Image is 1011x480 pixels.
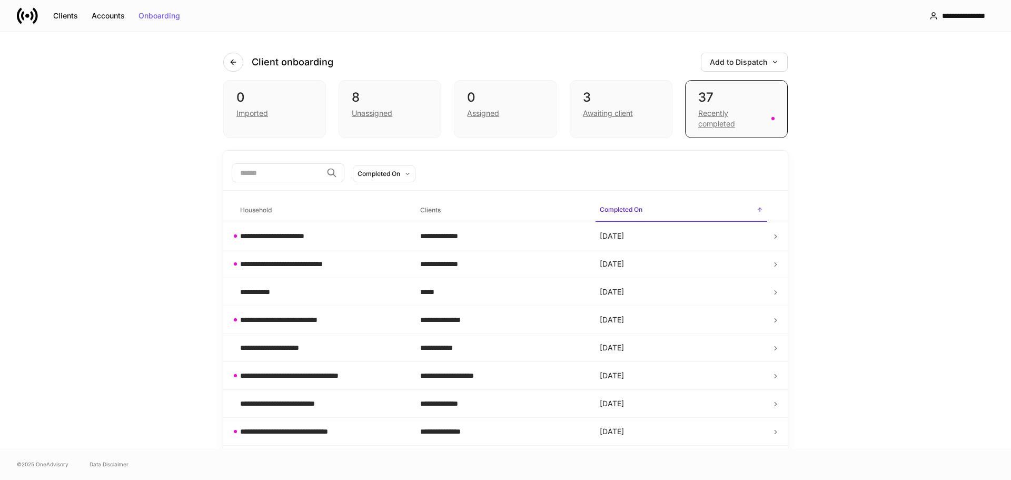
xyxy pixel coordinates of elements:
td: [DATE] [591,390,771,418]
td: [DATE] [591,278,771,306]
div: 3Awaiting client [570,80,672,138]
div: 37 [698,89,775,106]
td: [DATE] [591,222,771,250]
td: [DATE] [591,306,771,334]
div: Accounts [92,12,125,19]
div: 0 [236,89,313,106]
div: Add to Dispatch [710,58,779,66]
h4: Client onboarding [252,56,333,68]
h6: Household [240,205,272,215]
button: Add to Dispatch [701,53,788,72]
td: [DATE] [591,334,771,362]
button: Onboarding [132,7,187,24]
td: [DATE] [591,250,771,278]
div: 8 [352,89,428,106]
div: Awaiting client [583,108,633,119]
div: Clients [53,12,78,19]
div: Unassigned [352,108,392,119]
div: 3 [583,89,659,106]
h6: Clients [420,205,441,215]
div: Onboarding [138,12,180,19]
div: Recently completed [698,108,765,129]
div: Assigned [467,108,499,119]
td: [DATE] [591,446,771,474]
div: 37Recently completed [685,80,788,138]
a: Data Disclaimer [90,460,128,468]
div: 0Imported [223,80,326,138]
button: Completed On [353,165,415,182]
td: [DATE] [591,418,771,446]
div: 8Unassigned [339,80,441,138]
button: Accounts [85,7,132,24]
span: Household [236,200,408,221]
td: [DATE] [591,362,771,390]
span: Completed On [596,199,767,222]
div: 0 [467,89,543,106]
span: Clients [416,200,588,221]
button: Clients [46,7,85,24]
span: © 2025 OneAdvisory [17,460,68,468]
div: Completed On [358,169,400,179]
div: 0Assigned [454,80,557,138]
div: Imported [236,108,268,119]
h6: Completed On [600,204,642,214]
